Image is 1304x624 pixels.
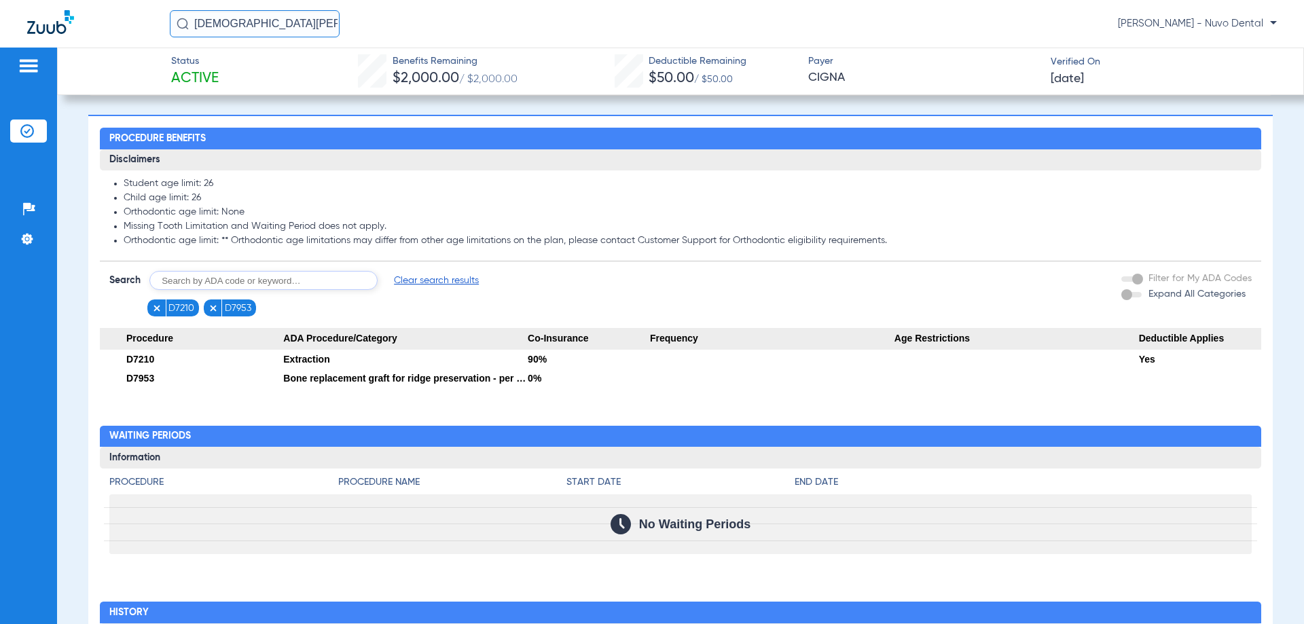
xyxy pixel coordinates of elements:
h4: Start Date [566,475,795,490]
h2: Waiting Periods [100,426,1261,447]
li: Child age limit: 26 [124,192,1251,204]
span: No Waiting Periods [639,517,750,531]
span: $50.00 [649,71,694,86]
app-breakdown-title: Procedure Name [338,475,566,494]
div: 90% [528,350,650,369]
div: Bone replacement graft for ridge preservation - per site [283,369,528,388]
li: Orthodontic age limit: None [124,206,1251,219]
div: Extraction [283,350,528,369]
h2: Procedure Benefits [100,128,1261,149]
input: Search by ADA code or keyword… [149,271,378,290]
h4: Procedure [109,475,338,490]
span: D7210 [168,301,194,315]
li: Student age limit: 26 [124,178,1251,190]
span: Benefits Remaining [393,54,518,69]
span: D7953 [225,301,251,315]
h4: Procedure Name [338,475,566,490]
input: Search for patients [170,10,340,37]
span: Clear search results [394,274,479,287]
app-breakdown-title: End Date [795,475,1251,494]
span: Procedure [100,328,283,350]
li: Missing Tooth Limitation and Waiting Period does not apply. [124,221,1251,233]
app-breakdown-title: Start Date [566,475,795,494]
span: [PERSON_NAME] - Nuvo Dental [1118,17,1277,31]
span: D7210 [126,354,154,365]
span: / $2,000.00 [459,74,518,85]
span: [DATE] [1051,71,1084,88]
img: x.svg [209,304,218,313]
span: Frequency [650,328,894,350]
img: Calendar [611,514,631,534]
div: Yes [1139,350,1261,369]
label: Filter for My ADA Codes [1146,272,1252,286]
div: 0% [528,369,650,388]
h3: Information [100,447,1261,469]
span: D7953 [126,373,154,384]
span: $2,000.00 [393,71,459,86]
span: Active [171,69,219,88]
h4: End Date [795,475,1251,490]
h3: Disclaimers [100,149,1261,171]
img: hamburger-icon [18,58,39,74]
span: Age Restrictions [894,328,1139,350]
span: Status [171,54,219,69]
span: Verified On [1051,55,1282,69]
app-breakdown-title: Procedure [109,475,338,494]
span: CIGNA [808,69,1039,86]
span: Deductible Applies [1139,328,1261,350]
iframe: Chat Widget [1236,559,1304,624]
h2: History [100,602,1261,623]
img: Zuub Logo [27,10,74,34]
span: Payer [808,54,1039,69]
span: / $50.00 [694,75,733,84]
span: Deductible Remaining [649,54,746,69]
span: Co-Insurance [528,328,650,350]
span: Expand All Categories [1148,289,1246,299]
span: ADA Procedure/Category [283,328,528,350]
img: Search Icon [177,18,189,30]
li: Orthodontic age limit: ** Orthodontic age limitations may differ from other age limitations on th... [124,235,1251,247]
img: x.svg [152,304,162,313]
span: Search [109,274,141,287]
